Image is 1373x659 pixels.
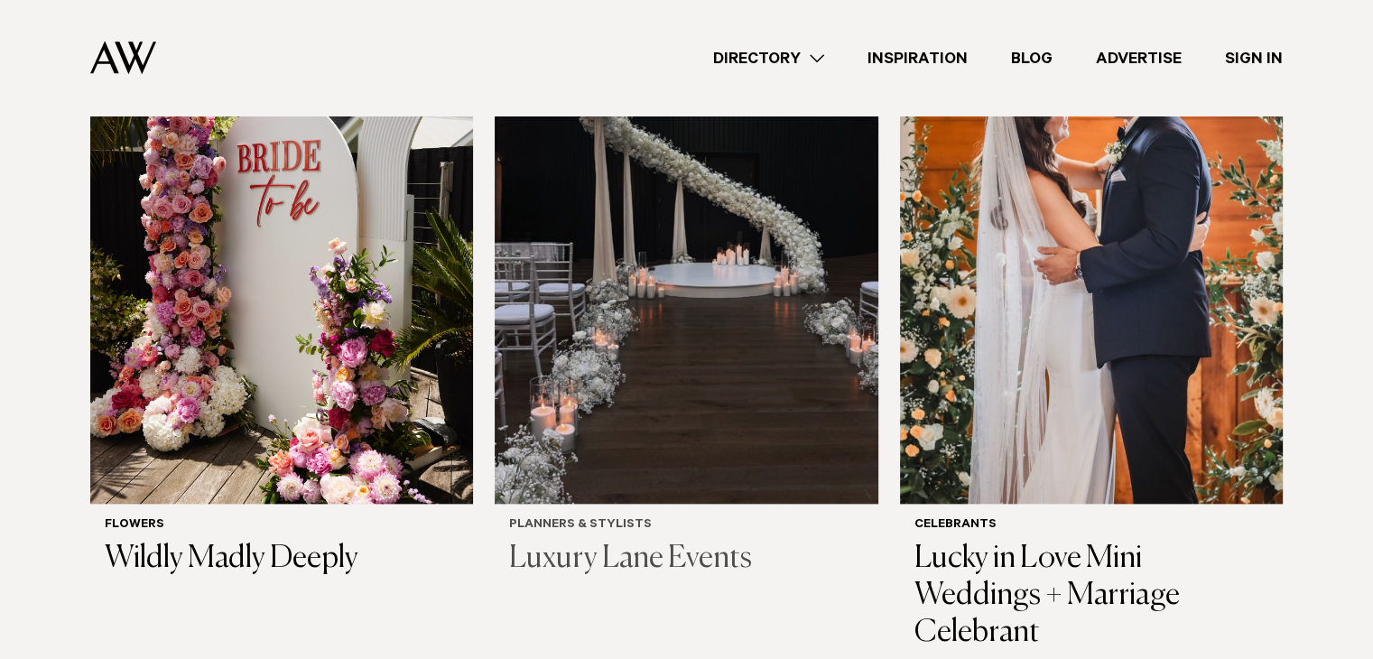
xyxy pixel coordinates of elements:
[509,541,863,578] h3: Luxury Lane Events
[914,518,1268,534] h6: Celebrants
[90,41,156,74] img: Auckland Weddings Logo
[989,46,1074,70] a: Blog
[1203,46,1304,70] a: Sign In
[691,46,846,70] a: Directory
[509,518,863,534] h6: Planners & Stylists
[914,541,1268,651] h3: Lucky in Love Mini Weddings + Marriage Celebrant
[105,518,459,534] h6: Flowers
[105,541,459,578] h3: Wildly Madly Deeply
[846,46,989,70] a: Inspiration
[1074,46,1203,70] a: Advertise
